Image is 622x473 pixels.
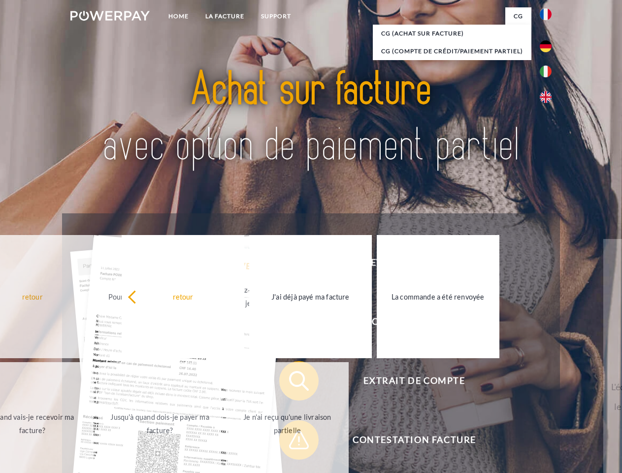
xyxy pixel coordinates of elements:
div: Je n'ai reçu qu'une livraison partielle [232,410,343,437]
a: Home [160,7,197,25]
button: Extrait de compte [279,361,535,401]
div: La commande a été renvoyée [383,290,493,303]
a: CG (achat sur facture) [373,25,531,42]
div: J'ai déjà payé ma facture [255,290,366,303]
div: Jusqu'à quand dois-je payer ma facture? [104,410,215,437]
a: CG (Compte de crédit/paiement partiel) [373,42,531,60]
img: it [540,66,552,77]
a: LA FACTURE [197,7,253,25]
button: Contestation Facture [279,420,535,460]
div: retour [128,290,238,303]
a: CG [505,7,531,25]
span: Extrait de compte [294,361,535,401]
img: de [540,40,552,52]
img: logo-powerpay-white.svg [70,11,150,21]
div: Pourquoi ai-je reçu une facture? [104,290,215,303]
img: fr [540,8,552,20]
img: en [540,91,552,103]
img: title-powerpay_fr.svg [94,47,528,189]
a: Support [253,7,299,25]
span: Contestation Facture [294,420,535,460]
